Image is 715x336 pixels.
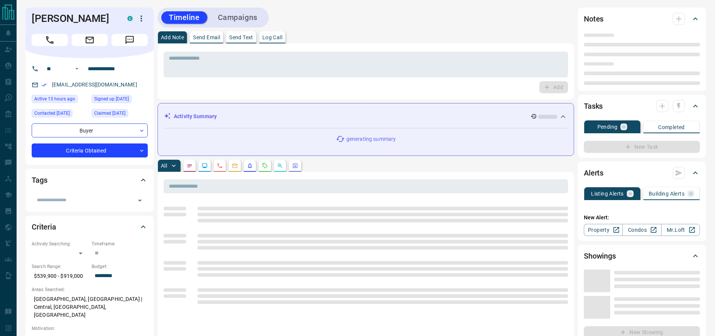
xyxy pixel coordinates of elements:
[32,174,47,186] h2: Tags
[661,224,700,236] a: Mr.Loft
[174,113,217,120] p: Activity Summary
[292,163,298,169] svg: Agent Actions
[584,167,603,179] h2: Alerts
[247,163,253,169] svg: Listing Alerts
[164,109,568,123] div: Activity Summary
[32,123,148,137] div: Buyer
[346,135,396,143] p: generating summary
[34,109,70,117] span: Contacted [DATE]
[32,270,88,282] p: $539,900 - $919,000
[584,247,700,265] div: Showings
[32,325,148,332] p: Motivation:
[32,221,56,233] h2: Criteria
[584,13,603,25] h2: Notes
[32,109,88,120] div: Tue Jul 15 2025
[202,163,208,169] svg: Lead Browsing Activity
[94,109,126,117] span: Claimed [DATE]
[32,95,88,105] div: Mon Sep 15 2025
[262,35,282,40] p: Log Call
[32,286,148,293] p: Areas Searched:
[32,12,116,25] h1: [PERSON_NAME]
[92,263,148,270] p: Budget:
[584,164,700,182] div: Alerts
[32,240,88,247] p: Actively Searching:
[217,163,223,169] svg: Calls
[262,163,268,169] svg: Requests
[72,34,108,46] span: Email
[584,100,603,112] h2: Tasks
[649,191,684,196] p: Building Alerts
[591,191,624,196] p: Listing Alerts
[52,82,137,88] a: [EMAIL_ADDRESS][DOMAIN_NAME]
[72,64,81,73] button: Open
[135,195,145,206] button: Open
[597,124,618,129] p: Pending
[94,95,129,103] span: Signed up [DATE]
[32,143,148,157] div: Criteria Obtained
[584,10,700,28] div: Notes
[658,125,685,130] p: Completed
[277,163,283,169] svg: Opportunities
[32,263,88,270] p: Search Range:
[92,95,148,105] div: Thu Apr 09 2015
[187,163,193,169] svg: Notes
[32,171,148,189] div: Tags
[92,240,148,247] p: Timeframe:
[584,224,623,236] a: Property
[32,218,148,236] div: Criteria
[127,16,133,21] div: condos.ca
[161,11,207,24] button: Timeline
[32,34,68,46] span: Call
[193,35,220,40] p: Send Email
[229,35,253,40] p: Send Text
[34,95,75,103] span: Active 13 hours ago
[32,293,148,321] p: [GEOGRAPHIC_DATA], [GEOGRAPHIC_DATA] | Central, [GEOGRAPHIC_DATA], [GEOGRAPHIC_DATA]
[584,97,700,115] div: Tasks
[622,224,661,236] a: Condos
[584,214,700,222] p: New Alert:
[112,34,148,46] span: Message
[92,109,148,120] div: Thu May 05 2022
[584,250,616,262] h2: Showings
[210,11,265,24] button: Campaigns
[161,163,167,168] p: All
[41,82,47,88] svg: Email Verified
[161,35,184,40] p: Add Note
[232,163,238,169] svg: Emails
